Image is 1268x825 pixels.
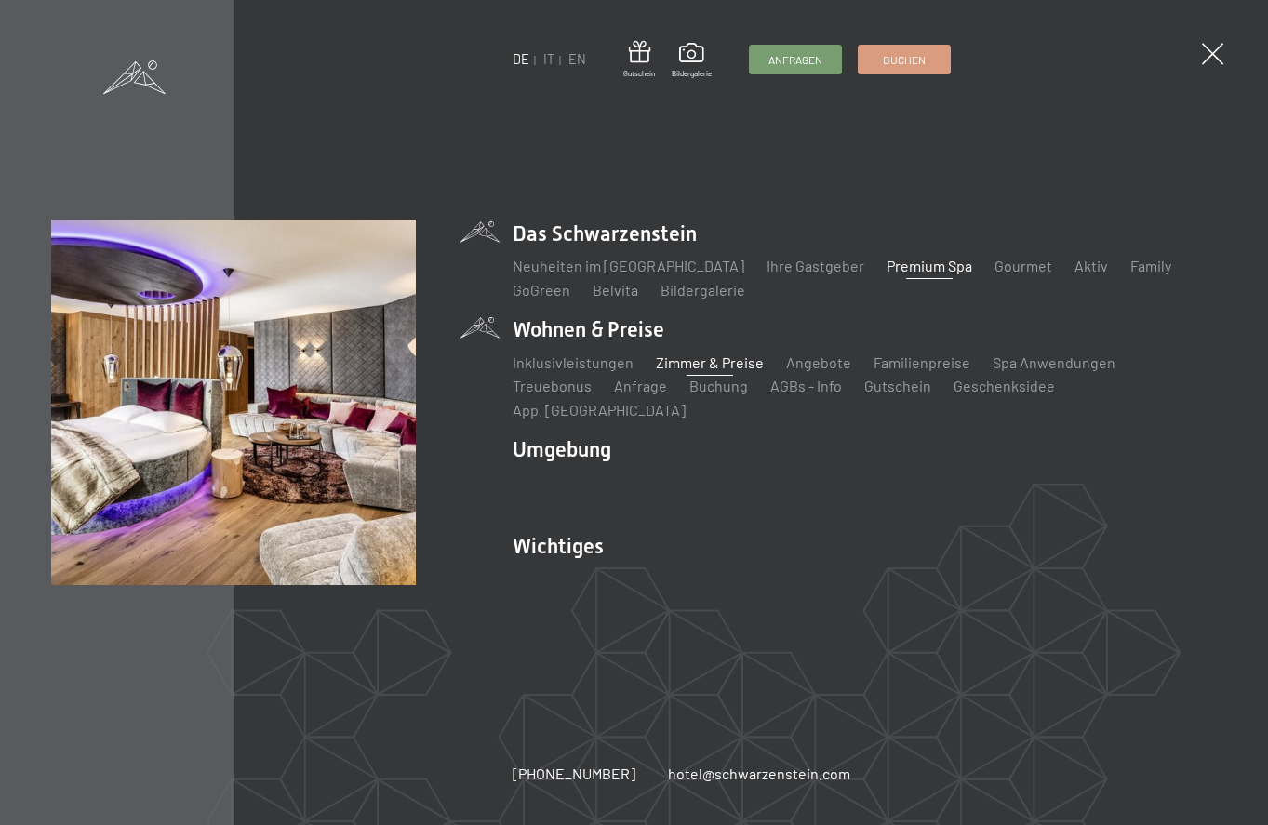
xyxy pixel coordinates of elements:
[672,69,712,79] span: Bildergalerie
[689,377,748,394] a: Buchung
[513,764,635,784] a: [PHONE_NUMBER]
[543,51,554,67] a: IT
[668,764,850,784] a: hotel@schwarzenstein.com
[887,257,972,274] a: Premium Spa
[513,257,744,274] a: Neuheiten im [GEOGRAPHIC_DATA]
[568,51,586,67] a: EN
[513,281,570,299] a: GoGreen
[859,46,950,73] a: Buchen
[874,353,970,371] a: Familienpreise
[623,69,655,79] span: Gutschein
[661,281,745,299] a: Bildergalerie
[593,281,638,299] a: Belvita
[994,257,1052,274] a: Gourmet
[513,401,686,419] a: App. [GEOGRAPHIC_DATA]
[614,377,667,394] a: Anfrage
[1130,257,1171,274] a: Family
[883,52,926,68] span: Buchen
[864,377,931,394] a: Gutschein
[672,43,712,78] a: Bildergalerie
[770,377,842,394] a: AGBs - Info
[623,41,655,79] a: Gutschein
[993,353,1115,371] a: Spa Anwendungen
[786,353,851,371] a: Angebote
[954,377,1055,394] a: Geschenksidee
[1074,257,1108,274] a: Aktiv
[767,257,864,274] a: Ihre Gastgeber
[750,46,841,73] a: Anfragen
[513,765,635,782] span: [PHONE_NUMBER]
[513,353,634,371] a: Inklusivleistungen
[513,377,592,394] a: Treuebonus
[768,52,822,68] span: Anfragen
[656,353,764,371] a: Zimmer & Preise
[513,51,529,67] a: DE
